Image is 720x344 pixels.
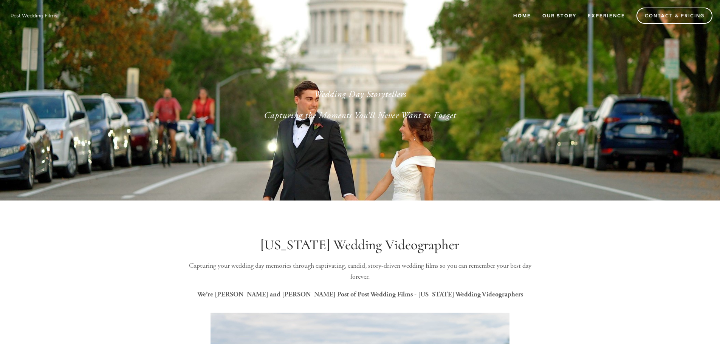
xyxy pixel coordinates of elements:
[197,290,523,298] strong: We’re [PERSON_NAME] and [PERSON_NAME] Post of Post Wedding Films - [US_STATE] Wedding Videographers
[180,237,541,253] h1: [US_STATE] Wedding Videographer
[8,10,60,21] img: Wisconsin Wedding Videographer
[508,9,536,22] a: Home
[192,88,529,101] p: Wedding Day Storytellers
[583,9,630,22] a: Experience
[537,9,581,22] a: Our Story
[636,8,712,24] a: Contact & Pricing
[192,109,529,122] p: Capturing the Moments You’ll Never Want to Forget
[180,261,541,282] p: Capturing your wedding day memories through captivating, candid, story-driven wedding films so yo...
